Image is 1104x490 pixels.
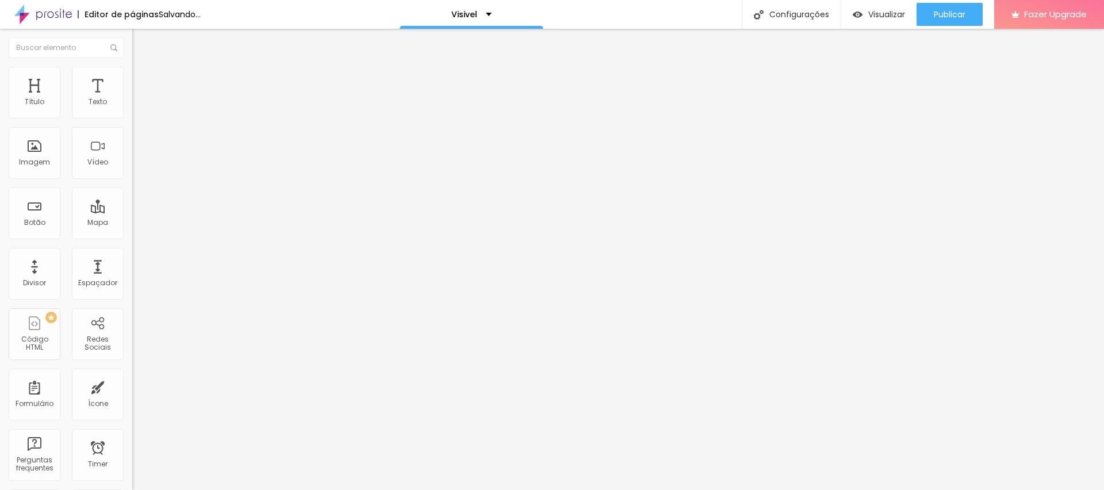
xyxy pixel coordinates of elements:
[88,400,108,408] div: Ícone
[159,10,201,18] div: Salvando...
[853,10,862,20] img: view-1.svg
[1024,9,1087,19] span: Fazer Upgrade
[88,460,108,468] div: Timer
[868,10,905,19] span: Visualizar
[917,3,983,26] button: Publicar
[754,10,764,20] img: Icone
[19,158,50,166] div: Imagem
[110,44,117,51] img: Icone
[23,279,46,287] div: Divisor
[934,10,965,19] span: Publicar
[451,10,477,18] p: Visivel
[75,335,120,352] div: Redes Sociais
[16,400,53,408] div: Formulário
[24,219,45,227] div: Botão
[78,10,159,18] div: Editor de páginas
[89,98,107,106] div: Texto
[87,219,108,227] div: Mapa
[9,37,124,58] input: Buscar elemento
[841,3,917,26] button: Visualizar
[132,29,1104,490] iframe: Editor
[87,158,108,166] div: Vídeo
[11,335,57,352] div: Código HTML
[11,456,57,473] div: Perguntas frequentes
[78,279,117,287] div: Espaçador
[25,98,44,106] div: Título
